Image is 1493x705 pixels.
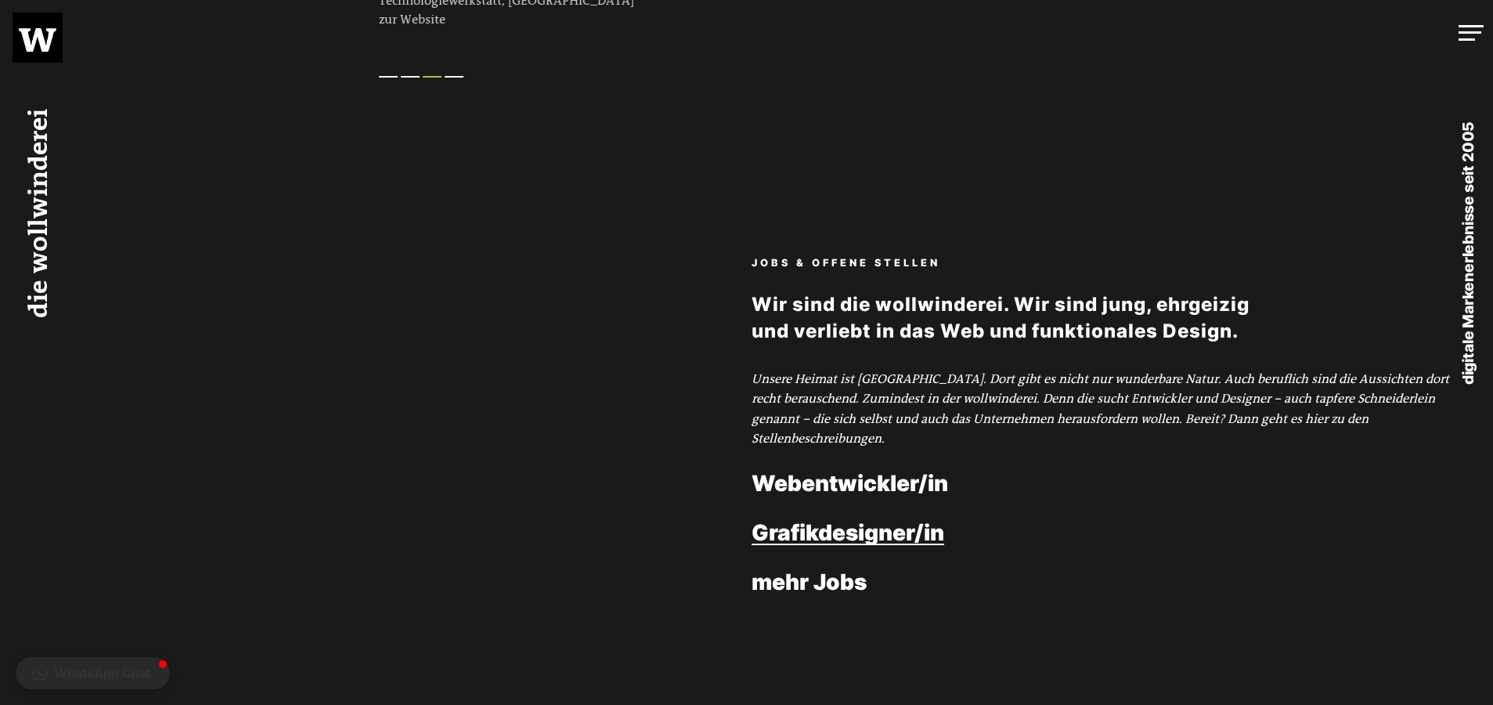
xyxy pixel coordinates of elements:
h1: die wollwinderei [19,88,69,338]
a: Webentwickler/in [752,472,948,496]
h5: JOBS & offene Stellen [752,253,1455,273]
p: Unsere Heimat ist [GEOGRAPHIC_DATA]. Dort gibt es nicht nur wunderbare Natur. Auch beruflich sind... [752,370,1455,450]
a: zur Website [379,13,445,27]
a: Grafikdesigner/in [752,521,944,545]
a: mehr Jobs [752,570,867,595]
button: WhatsApp Chat [16,657,170,689]
img: Logo wollwinder [19,28,56,52]
h3: Wir sind die wollwinderei. Wir sind jung, ehrgeizig und verliebt in das Web und funktionales Design. [752,291,1250,344]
